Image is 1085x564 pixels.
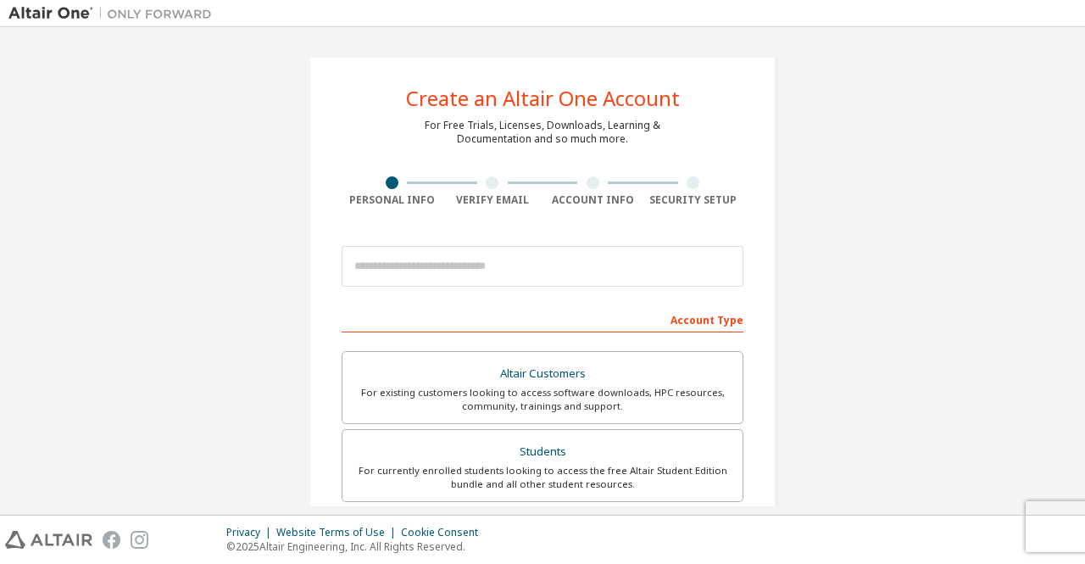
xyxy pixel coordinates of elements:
div: Altair Customers [353,362,732,386]
div: For Free Trials, Licenses, Downloads, Learning & Documentation and so much more. [425,119,660,146]
div: Account Type [342,305,743,332]
img: Altair One [8,5,220,22]
div: Cookie Consent [401,526,488,539]
div: Security Setup [643,193,744,207]
div: Account Info [542,193,643,207]
div: Website Terms of Use [276,526,401,539]
img: facebook.svg [103,531,120,549]
div: Create an Altair One Account [406,88,680,109]
div: Students [353,440,732,464]
div: Privacy [226,526,276,539]
div: For currently enrolled students looking to access the free Altair Student Edition bundle and all ... [353,464,732,491]
div: For existing customers looking to access software downloads, HPC resources, community, trainings ... [353,386,732,413]
div: Personal Info [342,193,442,207]
div: Verify Email [442,193,543,207]
p: © 2025 Altair Engineering, Inc. All Rights Reserved. [226,539,488,554]
img: instagram.svg [131,531,148,549]
img: altair_logo.svg [5,531,92,549]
